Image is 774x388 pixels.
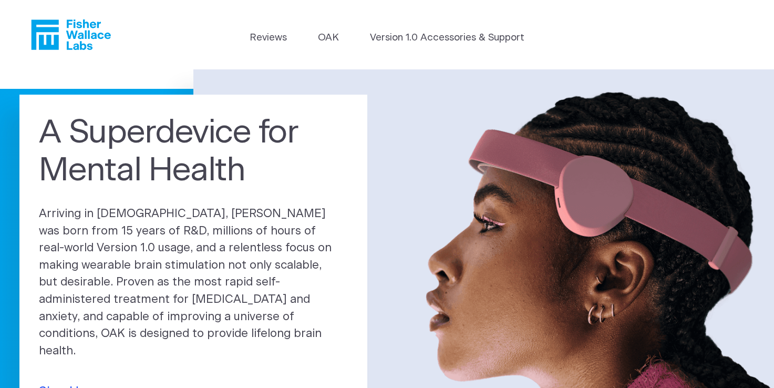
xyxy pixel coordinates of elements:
p: Arriving in [DEMOGRAPHIC_DATA], [PERSON_NAME] was born from 15 years of R&D, millions of hours of... [39,206,348,360]
h1: A Superdevice for Mental Health [39,114,348,190]
a: Reviews [250,30,287,45]
a: Version 1.0 Accessories & Support [370,30,524,45]
a: OAK [318,30,339,45]
a: Fisher Wallace [31,19,111,50]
